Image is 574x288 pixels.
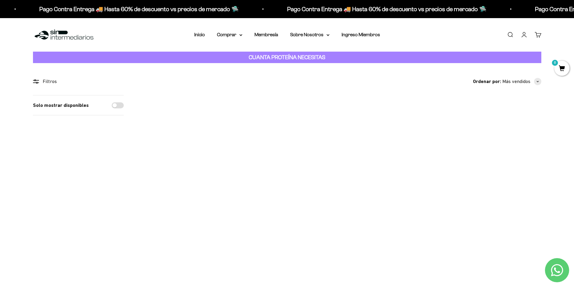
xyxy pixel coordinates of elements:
[254,32,278,37] a: Membresía
[33,101,89,109] label: Solo mostrar disponibles
[194,32,205,37] a: Inicio
[217,31,242,39] summary: Comprar
[287,4,487,14] p: Pago Contra Entrega 🚚 Hasta 60% de descuento vs precios de mercado 🛸
[342,32,380,37] a: Ingreso Miembros
[39,4,239,14] p: Pago Contra Entrega 🚚 Hasta 60% de descuento vs precios de mercado 🛸
[502,78,530,85] span: Más vendidos
[554,66,569,72] a: 0
[473,78,501,85] span: Ordenar por:
[249,54,325,60] strong: CUANTA PROTEÍNA NECESITAS
[290,31,330,39] summary: Sobre Nosotros
[502,78,541,85] button: Más vendidos
[33,78,124,85] div: Filtros
[551,59,559,66] mark: 0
